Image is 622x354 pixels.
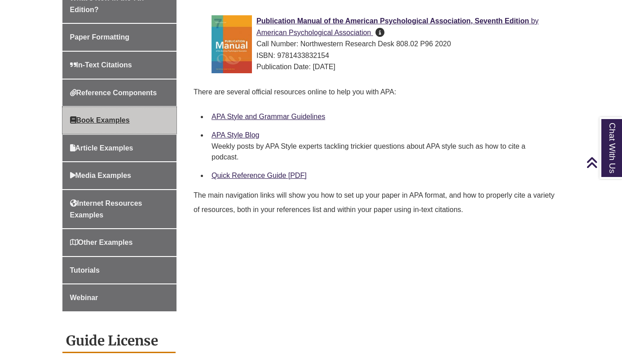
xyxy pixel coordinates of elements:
[62,284,177,311] a: Webinar
[256,17,529,25] span: Publication Manual of the American Psychological Association, Seventh Edition
[531,17,538,25] span: by
[70,199,142,219] span: Internet Resources Examples
[212,38,553,50] div: Call Number: Northwestern Research Desk 808.02 P96 2020
[586,156,620,168] a: Back to Top
[194,81,556,103] p: There are several official resources online to help you with APA:
[70,61,132,69] span: In-Text Citations
[70,89,157,97] span: Reference Components
[62,135,177,162] a: Article Examples
[62,162,177,189] a: Media Examples
[256,29,371,36] span: American Psychological Association
[70,239,133,246] span: Other Examples
[70,266,100,274] span: Tutorials
[70,116,130,124] span: Book Examples
[212,141,553,163] div: Weekly posts by APA Style experts tackling trickier questions about APA style such as how to cite...
[212,61,553,73] div: Publication Date: [DATE]
[70,294,98,301] span: Webinar
[62,107,177,134] a: Book Examples
[62,329,176,353] h2: Guide License
[62,24,177,51] a: Paper Formatting
[212,50,553,62] div: ISBN: 9781433832154
[212,172,307,179] a: Quick Reference Guide [PDF]
[62,52,177,79] a: In-Text Citations
[70,144,133,152] span: Article Examples
[212,113,325,120] a: APA Style and Grammar Guidelines
[194,185,556,221] p: The main navigation links will show you how to set up your paper in APA format, and how to proper...
[62,80,177,106] a: Reference Components
[70,172,132,179] span: Media Examples
[62,190,177,228] a: Internet Resources Examples
[256,17,538,36] a: Publication Manual of the American Psychological Association, Seventh Edition by American Psychol...
[62,229,177,256] a: Other Examples
[62,257,177,284] a: Tutorials
[70,33,129,41] span: Paper Formatting
[212,131,259,139] a: APA Style Blog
